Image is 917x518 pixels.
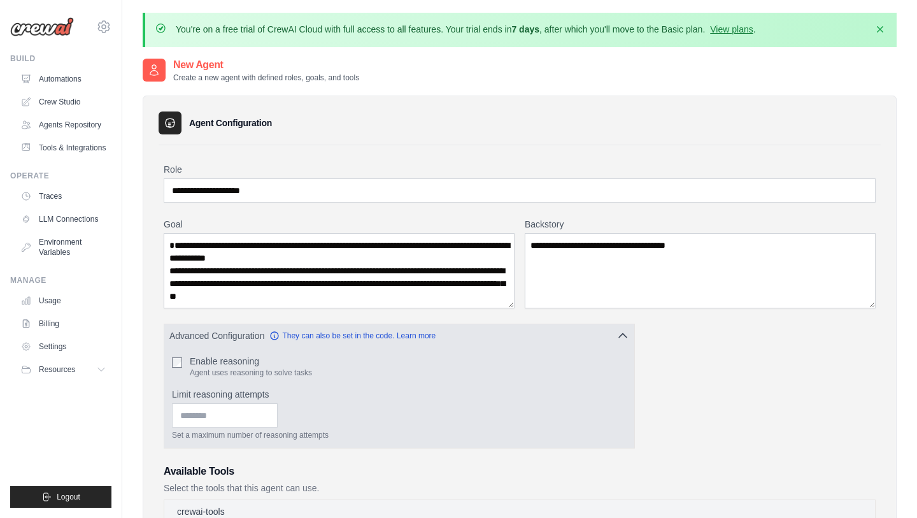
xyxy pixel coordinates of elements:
strong: 7 days [511,24,539,34]
a: Agents Repository [15,115,111,135]
label: Limit reasoning attempts [172,388,627,401]
a: LLM Connections [15,209,111,229]
div: Manage [10,275,111,285]
a: They can also be set in the code. Learn more [269,331,436,341]
img: Logo [10,17,74,36]
label: Role [164,163,876,176]
div: Operate [10,171,111,181]
p: Select the tools that this agent can use. [164,482,876,494]
p: Agent uses reasoning to solve tasks [190,368,312,378]
span: Logout [57,492,80,502]
label: Enable reasoning [190,355,312,368]
a: Usage [15,291,111,311]
a: Environment Variables [15,232,111,263]
p: You're on a free trial of CrewAI Cloud with full access to all features. Your trial ends in , aft... [176,23,756,36]
h3: Agent Configuration [189,117,272,129]
h3: Available Tools [164,464,876,479]
a: Settings [15,336,111,357]
p: Set a maximum number of reasoning attempts [172,430,627,440]
a: Automations [15,69,111,89]
a: Crew Studio [15,92,111,112]
span: Advanced Configuration [169,329,264,342]
a: View plans [710,24,753,34]
span: Resources [39,364,75,375]
div: Build [10,54,111,64]
button: Resources [15,359,111,380]
label: Backstory [525,218,876,231]
h2: New Agent [173,57,359,73]
p: crewai-tools [177,505,225,518]
a: Traces [15,186,111,206]
a: Tools & Integrations [15,138,111,158]
label: Goal [164,218,515,231]
button: Logout [10,486,111,508]
p: Create a new agent with defined roles, goals, and tools [173,73,359,83]
button: Advanced Configuration They can also be set in the code. Learn more [164,324,634,347]
a: Billing [15,313,111,334]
